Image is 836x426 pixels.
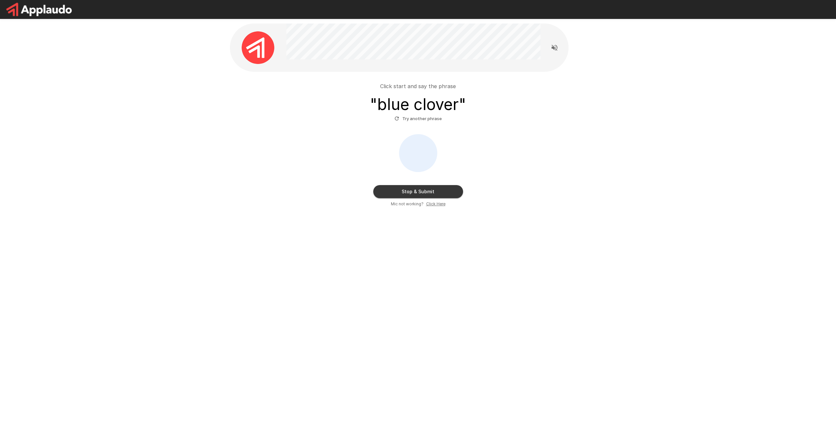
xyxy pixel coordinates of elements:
[548,41,561,54] button: Read questions aloud
[426,201,445,206] u: Click Here
[373,185,463,198] button: Stop & Submit
[391,201,424,207] span: Mic not working?
[242,31,274,64] img: applaudo_avatar.png
[393,114,443,124] button: Try another phrase
[370,95,466,114] h3: " blue clover "
[380,82,456,90] p: Click start and say the phrase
